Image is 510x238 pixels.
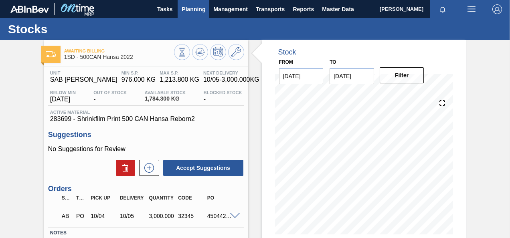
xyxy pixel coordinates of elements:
[64,54,174,60] span: 1SD - 500CAN Hansa 2022
[50,76,117,83] span: SAB [PERSON_NAME]
[50,90,76,95] span: Below Min
[256,4,285,14] span: Transports
[279,68,324,84] input: mm/dd/yyyy
[46,51,56,57] img: Ícone
[145,90,186,95] span: Available Stock
[89,195,120,201] div: Pick up
[203,76,259,83] span: 10/05 - 3,000.000 KG
[330,68,374,84] input: mm/dd/yyyy
[174,44,190,60] button: Stocks Overview
[205,195,237,201] div: PO
[62,213,71,219] p: AB
[176,213,207,219] div: 32345
[64,48,174,53] span: Awaiting Billing
[135,160,159,176] div: New suggestion
[203,71,259,75] span: Next Delivery
[330,59,336,65] label: to
[121,71,156,75] span: MIN S.P.
[60,195,73,201] div: Step
[50,110,242,115] span: Active Material
[91,90,129,103] div: -
[48,185,244,193] h3: Orders
[380,67,424,83] button: Filter
[10,6,49,13] img: TNhmsLtSVTkK8tSr43FrP2fwEKptu5GPRR3wAAAABJRU5ErkJggg==
[50,71,117,75] span: Unit
[147,213,178,219] div: 3,000.000
[8,24,150,34] h1: Stocks
[74,213,88,219] div: Purchase order
[93,90,127,95] span: Out Of Stock
[147,195,178,201] div: Quantity
[160,71,199,75] span: MAX S.P.
[156,4,174,14] span: Tasks
[118,195,149,201] div: Delivery
[322,4,354,14] span: Master Data
[279,59,293,65] label: From
[467,4,476,14] img: userActions
[192,44,208,60] button: Update Chart
[89,213,120,219] div: 10/04/2025
[430,4,455,15] button: Notifications
[74,195,88,201] div: Type
[60,207,73,225] div: Awaiting Billing
[202,90,244,103] div: -
[163,160,243,176] button: Accept Suggestions
[492,4,502,14] img: Logout
[48,131,244,139] h3: Suggestions
[182,4,205,14] span: Planning
[50,96,76,103] span: [DATE]
[228,44,244,60] button: Go to Master Data / General
[118,213,149,219] div: 10/05/2025
[210,44,226,60] button: Schedule Inventory
[293,4,314,14] span: Reports
[278,48,296,56] div: Stock
[159,159,244,177] div: Accept Suggestions
[213,4,248,14] span: Management
[48,145,244,153] p: No Suggestions for Review
[204,90,242,95] span: Blocked Stock
[145,96,186,102] span: 1,784.300 KG
[50,115,242,123] span: 283699 - Shrinkfilm Print 500 CAN Hansa Reborn2
[205,213,237,219] div: 4504422363
[176,195,207,201] div: Code
[160,76,199,83] span: 1,213.800 KG
[121,76,156,83] span: 976.000 KG
[112,160,135,176] div: Delete Suggestions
